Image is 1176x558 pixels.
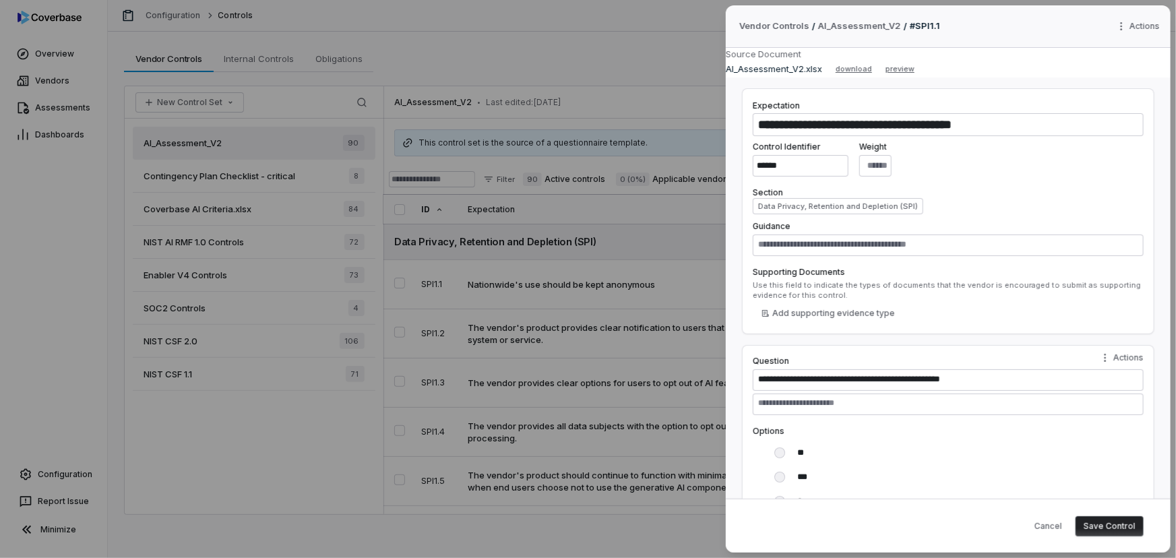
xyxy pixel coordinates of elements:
[753,142,848,152] label: Control Identifier
[904,20,907,32] p: /
[818,20,901,33] a: AI_Assessment_V2
[753,187,1144,198] label: Section
[726,48,1171,61] div: Source Document
[1112,16,1168,36] button: More actions
[1026,516,1070,536] button: Cancel
[830,61,877,77] button: download
[886,61,915,77] button: preview
[753,356,1144,367] label: Question
[812,20,815,32] p: /
[910,20,940,31] span: # SPI1.1
[739,20,809,33] span: Vendor Controls
[753,198,923,214] button: Data Privacy, Retention and Depletion (SPI)
[753,303,904,323] button: Add supporting evidence type
[753,100,800,111] label: Expectation
[753,426,1144,437] label: Options
[753,221,791,231] label: Guidance
[726,63,822,76] p: AI_Assessment_V2.xlsx
[753,267,1144,278] label: Supporting Documents
[859,142,892,152] label: Weight
[1076,516,1144,536] button: Save Control
[753,280,1144,301] div: Use this field to indicate the types of documents that the vendor is encouraged to submit as supp...
[1092,348,1152,368] button: Question actions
